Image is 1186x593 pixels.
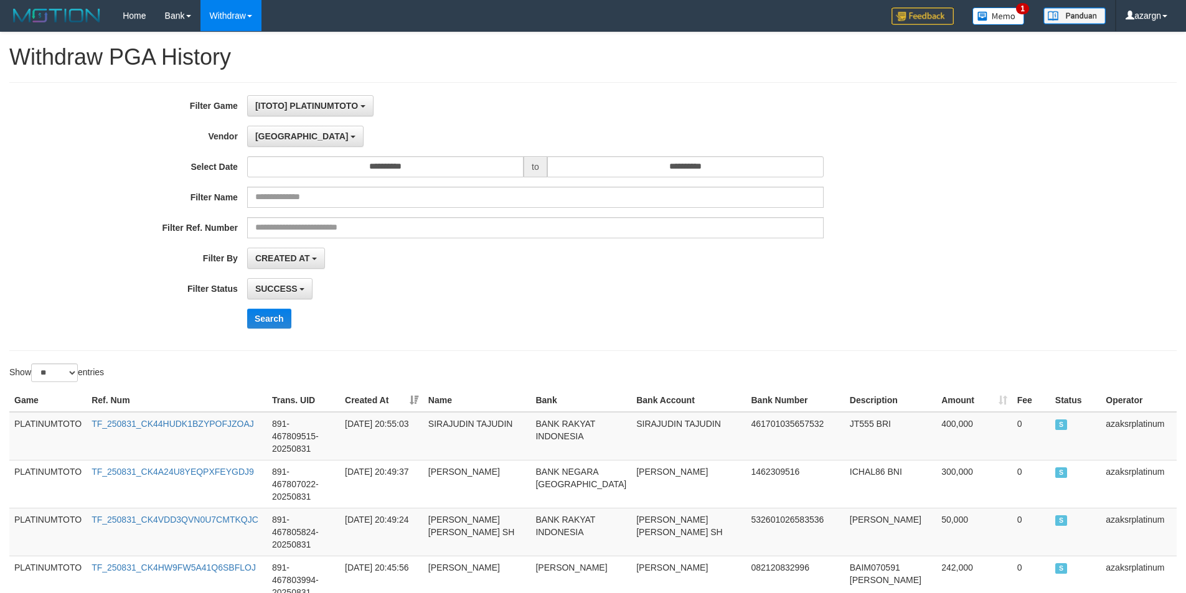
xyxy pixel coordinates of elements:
td: 0 [1012,460,1050,508]
span: SUCCESS [1055,467,1068,478]
td: PLATINUMTOTO [9,412,87,460]
td: azaksrplatinum [1101,508,1177,556]
td: [PERSON_NAME] [PERSON_NAME] SH [423,508,531,556]
th: Fee [1012,389,1050,412]
th: Description [845,389,936,412]
td: [PERSON_NAME] [631,460,746,508]
th: Bank [530,389,631,412]
td: PLATINUMTOTO [9,460,87,508]
th: Ref. Num [87,389,267,412]
span: SUCCESS [1055,563,1068,574]
td: BANK RAKYAT INDONESIA [530,412,631,460]
span: to [524,156,547,177]
td: 0 [1012,412,1050,460]
th: Trans. UID [267,389,340,412]
td: SIRAJUDIN TAJUDIN [423,412,531,460]
a: TF_250831_CK4A24U8YEQPXFEYGDJ9 [92,467,254,477]
td: 891-467807022-20250831 [267,460,340,508]
h1: Withdraw PGA History [9,45,1177,70]
td: azaksrplatinum [1101,412,1177,460]
th: Status [1050,389,1101,412]
label: Show entries [9,363,104,382]
span: SUCCESS [1055,419,1068,430]
td: JT555 BRI [845,412,936,460]
td: [DATE] 20:49:37 [340,460,423,508]
td: ICHAL86 BNI [845,460,936,508]
img: panduan.png [1043,7,1106,24]
button: SUCCESS [247,278,313,299]
a: TF_250831_CK4HW9FW5A41Q6SBFLOJ [92,563,256,572]
th: Bank Number [746,389,844,412]
th: Created At: activate to sort column ascending [340,389,423,412]
span: CREATED AT [255,253,310,263]
td: 400,000 [936,412,1012,460]
td: 50,000 [936,508,1012,556]
button: [ITOTO] PLATINUMTOTO [247,95,374,116]
td: 461701035657532 [746,412,844,460]
td: 891-467805824-20250831 [267,508,340,556]
span: [GEOGRAPHIC_DATA] [255,131,349,141]
select: Showentries [31,363,78,382]
td: PLATINUMTOTO [9,508,87,556]
button: Search [247,309,291,329]
img: Button%20Memo.svg [972,7,1025,25]
td: [PERSON_NAME] [PERSON_NAME] SH [631,508,746,556]
span: SUCCESS [255,284,298,294]
td: 532601026583536 [746,508,844,556]
button: CREATED AT [247,248,326,269]
img: Feedback.jpg [892,7,954,25]
td: 1462309516 [746,460,844,508]
th: Name [423,389,531,412]
th: Bank Account [631,389,746,412]
span: SUCCESS [1055,515,1068,526]
th: Amount: activate to sort column ascending [936,389,1012,412]
td: azaksrplatinum [1101,460,1177,508]
span: 1 [1016,3,1029,14]
td: SIRAJUDIN TAJUDIN [631,412,746,460]
button: [GEOGRAPHIC_DATA] [247,126,364,147]
a: TF_250831_CK4VDD3QVN0U7CMTKQJC [92,515,258,525]
td: [DATE] 20:49:24 [340,508,423,556]
img: MOTION_logo.png [9,6,104,25]
td: 300,000 [936,460,1012,508]
td: [DATE] 20:55:03 [340,412,423,460]
td: 0 [1012,508,1050,556]
td: BANK RAKYAT INDONESIA [530,508,631,556]
td: [PERSON_NAME] [845,508,936,556]
span: [ITOTO] PLATINUMTOTO [255,101,358,111]
td: [PERSON_NAME] [423,460,531,508]
td: BANK NEGARA [GEOGRAPHIC_DATA] [530,460,631,508]
a: TF_250831_CK44HUDK1BZYPOFJZOAJ [92,419,254,429]
th: Operator [1101,389,1177,412]
td: 891-467809515-20250831 [267,412,340,460]
th: Game [9,389,87,412]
